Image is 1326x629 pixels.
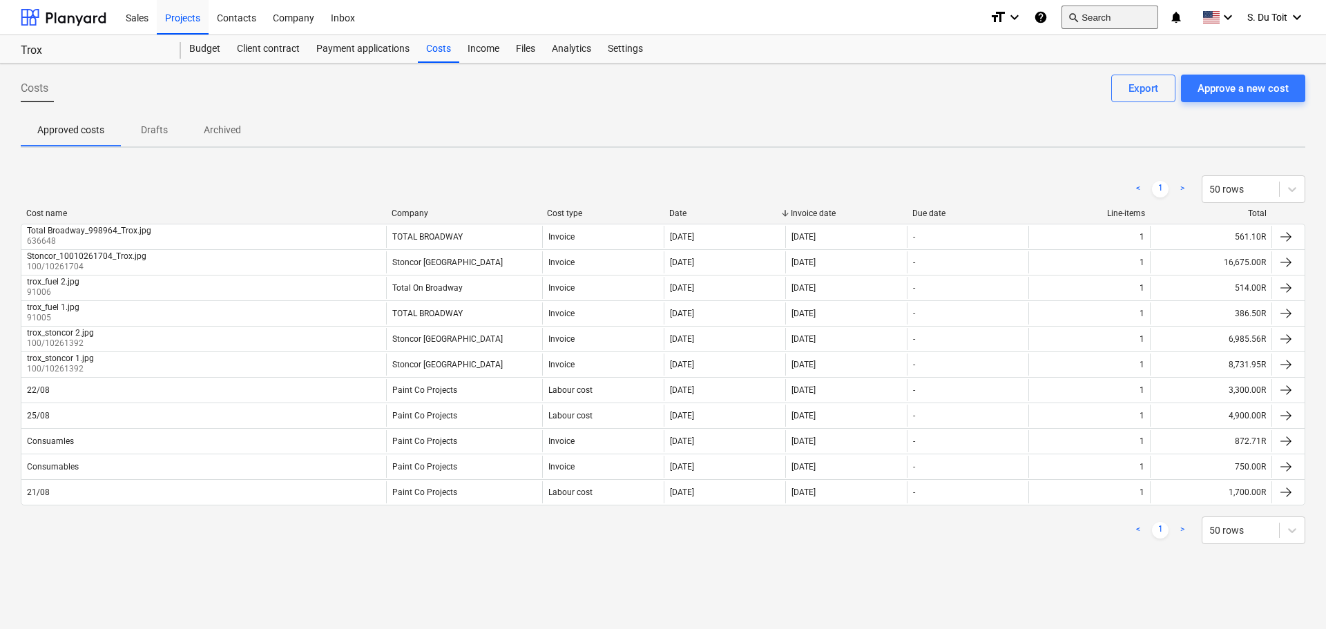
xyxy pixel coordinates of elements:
div: Stoncor [GEOGRAPHIC_DATA] [392,258,503,267]
a: Previous page [1130,181,1146,197]
div: 1 [1140,334,1144,344]
a: Budget [181,35,229,63]
div: 1 [1140,436,1144,446]
div: [DATE] [670,462,694,472]
div: Consuamles [27,436,74,446]
div: 1 [1140,258,1144,267]
p: 100/10261704 [27,261,149,273]
div: Date [669,209,780,218]
p: 91005 [27,312,82,324]
div: 1,700.00R [1150,481,1271,503]
p: Archived [204,123,241,137]
div: TOTAL BROADWAY [392,309,463,318]
div: [DATE] [791,309,816,318]
a: Files [508,35,544,63]
div: 561.10R [1150,226,1271,248]
div: Paint Co Projects [392,411,457,420]
div: 8,731.95R [1150,354,1271,376]
div: Cost type [547,209,657,218]
div: trox_fuel 2.jpg [27,277,79,287]
div: Total [1156,209,1267,218]
div: Approve a new cost [1198,79,1289,97]
i: Knowledge base [1034,9,1048,26]
div: Paint Co Projects [392,462,457,472]
div: - [913,360,915,369]
div: [DATE] [791,487,816,497]
a: Settings [599,35,651,63]
div: Invoice [548,334,575,344]
p: 100/10261392 [27,338,97,349]
div: [DATE] [791,385,816,395]
p: 100/10261392 [27,363,97,375]
a: Next page [1174,181,1191,197]
div: 1 [1140,462,1144,472]
div: 514.00R [1150,277,1271,299]
div: [DATE] [670,487,694,497]
div: Company [392,209,537,218]
div: [DATE] [791,258,816,267]
div: [DATE] [670,385,694,395]
div: Stoncor [GEOGRAPHIC_DATA] [392,360,503,369]
div: 386.50R [1150,302,1271,325]
div: - [913,487,915,497]
div: 1 [1140,360,1144,369]
div: 1 [1140,487,1144,497]
button: Export [1111,75,1175,102]
p: Drafts [137,123,171,137]
div: Due date [912,209,1023,218]
div: Invoice [548,309,575,318]
div: TOTAL BROADWAY [392,232,463,242]
div: Invoice [548,258,575,267]
div: 3,300.00R [1150,379,1271,401]
div: Export [1128,79,1158,97]
div: trox_stoncor 2.jpg [27,328,94,338]
div: Paint Co Projects [392,385,457,395]
div: - [913,385,915,395]
div: - [913,283,915,293]
div: [DATE] [670,309,694,318]
a: Page 1 is your current page [1152,181,1169,197]
div: 1 [1140,232,1144,242]
a: Income [459,35,508,63]
button: Search [1061,6,1158,29]
div: Trox [21,43,164,58]
div: [DATE] [670,360,694,369]
div: Invoice [548,462,575,472]
div: [DATE] [791,360,816,369]
div: [DATE] [791,232,816,242]
i: notifications [1169,9,1183,26]
div: 22/08 [27,385,50,395]
div: [DATE] [670,334,694,344]
div: - [913,436,915,446]
div: 25/08 [27,411,50,420]
div: Total Broadway_998964_Trox.jpg [27,226,151,235]
div: [DATE] [791,334,816,344]
div: 1 [1140,385,1144,395]
button: Approve a new cost [1181,75,1305,102]
a: Analytics [544,35,599,63]
i: format_size [990,9,1006,26]
div: [DATE] [670,411,694,420]
div: Consumables [27,462,79,472]
div: 1 [1140,309,1144,318]
span: S. Du Toit [1247,12,1287,23]
div: Labour cost [548,411,593,420]
div: Stoncor_10010261704_Trox.jpg [27,251,146,261]
iframe: Chat Widget [1257,563,1326,629]
div: [DATE] [670,283,694,293]
a: Client contract [229,35,308,63]
div: trox_stoncor 1.jpg [27,354,94,363]
div: [DATE] [791,462,816,472]
div: Labour cost [548,385,593,395]
div: Paint Co Projects [392,436,457,446]
div: 16,675.00R [1150,251,1271,273]
div: 1 [1140,283,1144,293]
i: keyboard_arrow_down [1006,9,1023,26]
div: Invoice [548,232,575,242]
